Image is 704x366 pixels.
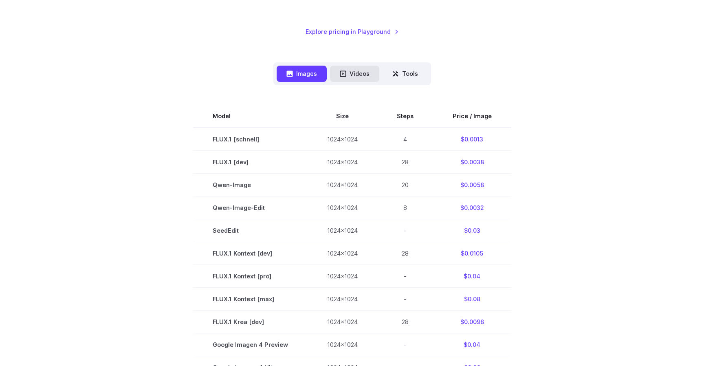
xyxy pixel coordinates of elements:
td: Google Imagen 4 Preview [193,333,308,356]
button: Videos [330,66,379,82]
th: Steps [377,105,433,128]
td: - [377,265,433,287]
td: $0.04 [433,265,511,287]
td: - [377,219,433,242]
td: - [377,333,433,356]
td: Qwen-Image-Edit [193,196,308,219]
td: FLUX.1 Kontext [pro] [193,265,308,287]
td: 4 [377,128,433,151]
td: 28 [377,150,433,173]
td: SeedEdit [193,219,308,242]
td: 1024x1024 [308,242,377,265]
td: $0.0058 [433,173,511,196]
td: $0.0032 [433,196,511,219]
td: 1024x1024 [308,219,377,242]
td: 1024x1024 [308,265,377,287]
td: $0.04 [433,333,511,356]
td: FLUX.1 [schnell] [193,128,308,151]
td: $0.0105 [433,242,511,265]
th: Size [308,105,377,128]
button: Images [277,66,327,82]
a: Explore pricing in Playground [306,27,399,36]
td: Qwen-Image [193,173,308,196]
td: 28 [377,242,433,265]
td: 8 [377,196,433,219]
th: Price / Image [433,105,511,128]
td: 1024x1024 [308,310,377,333]
td: 28 [377,310,433,333]
td: $0.0098 [433,310,511,333]
td: 1024x1024 [308,150,377,173]
td: 1024x1024 [308,287,377,310]
th: Model [193,105,308,128]
td: 1024x1024 [308,173,377,196]
td: 20 [377,173,433,196]
button: Tools [383,66,428,82]
td: FLUX.1 Krea [dev] [193,310,308,333]
td: 1024x1024 [308,196,377,219]
td: $0.03 [433,219,511,242]
td: $0.08 [433,287,511,310]
td: FLUX.1 [dev] [193,150,308,173]
td: - [377,287,433,310]
td: FLUX.1 Kontext [max] [193,287,308,310]
td: $0.0013 [433,128,511,151]
td: 1024x1024 [308,333,377,356]
td: 1024x1024 [308,128,377,151]
td: FLUX.1 Kontext [dev] [193,242,308,265]
td: $0.0038 [433,150,511,173]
